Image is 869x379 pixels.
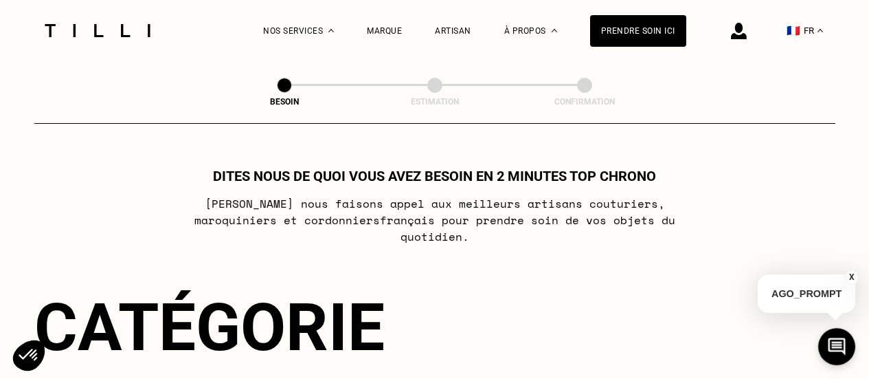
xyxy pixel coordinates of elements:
p: [PERSON_NAME] nous faisons appel aux meilleurs artisans couturiers , maroquiniers et cordonniers ... [162,195,707,245]
img: menu déroulant [817,29,823,32]
img: Logo du service de couturière Tilli [40,24,155,37]
p: AGO_PROMPT [758,274,855,313]
a: Artisan [435,26,471,36]
span: 🇫🇷 [787,24,800,37]
button: X [845,270,859,285]
img: Menu déroulant [328,29,334,32]
a: Prendre soin ici [590,15,686,47]
h1: Dites nous de quoi vous avez besoin en 2 minutes top chrono [213,168,656,184]
img: Menu déroulant à propos [552,29,557,32]
div: Estimation [366,97,504,107]
img: icône connexion [731,23,747,39]
div: Confirmation [516,97,653,107]
a: Marque [367,26,402,36]
div: Catégorie [34,289,835,366]
div: Besoin [216,97,353,107]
